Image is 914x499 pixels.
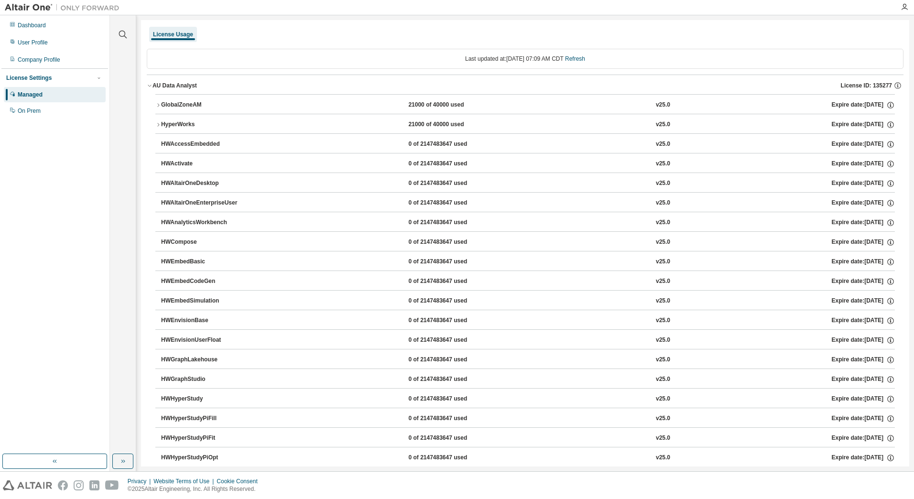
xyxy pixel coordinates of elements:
div: v25.0 [656,277,670,286]
img: facebook.svg [58,480,68,490]
div: 0 of 2147483647 used [408,375,494,384]
img: youtube.svg [105,480,119,490]
div: v25.0 [656,336,670,345]
div: HWGraphStudio [161,375,247,384]
button: HWEmbedCodeGen0 of 2147483647 usedv25.0Expire date:[DATE] [161,271,895,292]
div: Expire date: [DATE] [831,414,894,423]
div: v25.0 [656,101,670,109]
div: Expire date: [DATE] [831,375,894,384]
div: Expire date: [DATE] [831,258,894,266]
div: Expire date: [DATE] [831,316,894,325]
div: 0 of 2147483647 used [408,414,494,423]
div: Last updated at: [DATE] 07:09 AM CDT [147,49,903,69]
button: AU Data AnalystLicense ID: 135277 [147,75,903,96]
div: HWHyperStudy [161,395,247,403]
div: Expire date: [DATE] [831,277,894,286]
button: HWEmbedBasic0 of 2147483647 usedv25.0Expire date:[DATE] [161,251,895,272]
div: HWAltairOneEnterpriseUser [161,199,247,207]
div: HWEmbedBasic [161,258,247,266]
div: AU Data Analyst [152,82,197,89]
div: 0 of 2147483647 used [408,434,494,443]
div: v25.0 [656,258,670,266]
button: HWAltairOneDesktop0 of 2147483647 usedv25.0Expire date:[DATE] [161,173,895,194]
a: Refresh [565,55,585,62]
div: 0 of 2147483647 used [408,199,494,207]
button: HWGraphLakehouse0 of 2147483647 usedv25.0Expire date:[DATE] [161,349,895,370]
img: altair_logo.svg [3,480,52,490]
div: v25.0 [656,199,670,207]
div: Expire date: [DATE] [831,395,894,403]
div: v25.0 [656,356,670,364]
div: 0 of 2147483647 used [408,336,494,345]
div: HWCompose [161,238,247,247]
span: License ID: 135277 [841,82,892,89]
div: v25.0 [656,179,670,188]
div: 0 of 2147483647 used [408,160,494,168]
button: HWAccessEmbedded0 of 2147483647 usedv25.0Expire date:[DATE] [161,134,895,155]
div: v25.0 [656,454,670,462]
div: v25.0 [656,140,670,149]
div: v25.0 [656,120,670,129]
div: v25.0 [656,414,670,423]
div: v25.0 [656,434,670,443]
div: Expire date: [DATE] [831,356,894,364]
button: HWGraphStudio0 of 2147483647 usedv25.0Expire date:[DATE] [161,369,895,390]
div: HWAnalyticsWorkbench [161,218,247,227]
div: HWEmbedCodeGen [161,277,247,286]
div: HWAccessEmbedded [161,140,247,149]
button: HWHyperStudyPiFit0 of 2147483647 usedv25.0Expire date:[DATE] [161,428,895,449]
div: HyperWorks [161,120,247,129]
div: 0 of 2147483647 used [408,179,494,188]
button: HWCompose0 of 2147483647 usedv25.0Expire date:[DATE] [161,232,895,253]
div: Expire date: [DATE] [831,238,894,247]
div: 0 of 2147483647 used [408,258,494,266]
div: HWEmbedSimulation [161,297,247,305]
div: GlobalZoneAM [161,101,247,109]
div: Company Profile [18,56,60,64]
div: v25.0 [656,238,670,247]
div: License Settings [6,74,52,82]
div: User Profile [18,39,48,46]
div: 0 of 2147483647 used [408,140,494,149]
div: 0 of 2147483647 used [408,316,494,325]
div: 0 of 2147483647 used [408,297,494,305]
div: Expire date: [DATE] [831,218,894,227]
div: 0 of 2147483647 used [408,454,494,462]
div: License Usage [153,31,193,38]
div: Expire date: [DATE] [831,297,894,305]
div: 0 of 2147483647 used [408,395,494,403]
div: Expire date: [DATE] [831,434,894,443]
button: HWEmbedSimulation0 of 2147483647 usedv25.0Expire date:[DATE] [161,291,895,312]
div: v25.0 [656,395,670,403]
button: GlobalZoneAM21000 of 40000 usedv25.0Expire date:[DATE] [155,95,895,116]
div: Dashboard [18,22,46,29]
div: v25.0 [656,160,670,168]
button: HWEnvisionBase0 of 2147483647 usedv25.0Expire date:[DATE] [161,310,895,331]
div: Expire date: [DATE] [831,120,894,129]
button: HWEnvisionUserFloat0 of 2147483647 usedv25.0Expire date:[DATE] [161,330,895,351]
div: 21000 of 40000 used [408,120,494,129]
img: linkedin.svg [89,480,99,490]
p: © 2025 Altair Engineering, Inc. All Rights Reserved. [128,485,263,493]
div: Expire date: [DATE] [831,336,894,345]
div: Expire date: [DATE] [831,454,894,462]
div: 0 of 2147483647 used [408,277,494,286]
div: Privacy [128,477,153,485]
button: HWAltairOneEnterpriseUser0 of 2147483647 usedv25.0Expire date:[DATE] [161,193,895,214]
div: 0 of 2147483647 used [408,356,494,364]
img: instagram.svg [74,480,84,490]
button: HWHyperStudyPiFill0 of 2147483647 usedv25.0Expire date:[DATE] [161,408,895,429]
div: HWActivate [161,160,247,168]
button: HWActivate0 of 2147483647 usedv25.0Expire date:[DATE] [161,153,895,174]
div: HWGraphLakehouse [161,356,247,364]
button: HWAnalyticsWorkbench0 of 2147483647 usedv25.0Expire date:[DATE] [161,212,895,233]
div: v25.0 [656,218,670,227]
div: Expire date: [DATE] [831,179,894,188]
div: Managed [18,91,43,98]
div: HWAltairOneDesktop [161,179,247,188]
div: Expire date: [DATE] [831,140,894,149]
button: HWHyperStudyPiOpt0 of 2147483647 usedv25.0Expire date:[DATE] [161,447,895,468]
img: Altair One [5,3,124,12]
div: HWHyperStudyPiFill [161,414,247,423]
div: On Prem [18,107,41,115]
